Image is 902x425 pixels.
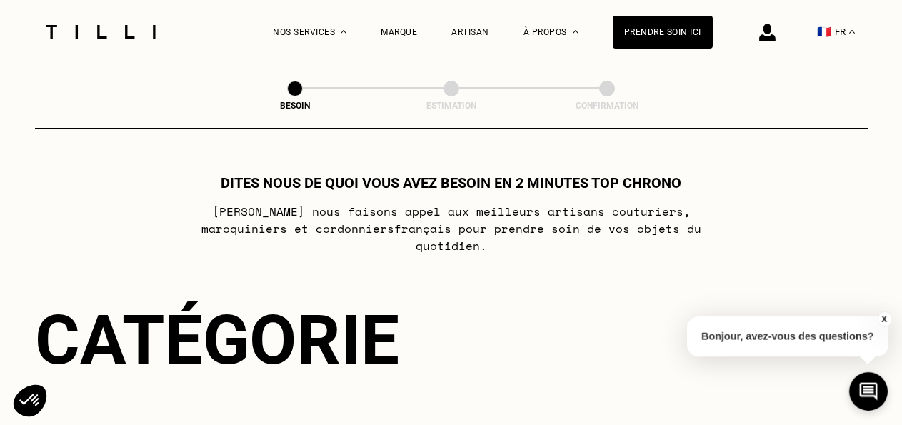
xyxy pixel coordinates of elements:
h1: Dites nous de quoi vous avez besoin en 2 minutes top chrono [221,174,681,191]
img: Menu déroulant [341,30,346,34]
img: Logo du service de couturière Tilli [41,25,161,39]
div: Besoin [224,101,366,111]
p: Bonjour, avez-vous des questions? [687,316,888,356]
button: X [877,311,891,327]
a: Artisan [451,27,489,37]
div: Catégorie [35,300,868,380]
img: icône connexion [759,24,776,41]
img: Menu déroulant à propos [573,30,578,34]
img: menu déroulant [849,30,855,34]
div: Confirmation [536,101,678,111]
a: Marque [381,27,417,37]
a: Prendre soin ici [613,16,713,49]
span: 🇫🇷 [817,25,831,39]
p: [PERSON_NAME] nous faisons appel aux meilleurs artisans couturiers , maroquiniers et cordonniers ... [168,203,734,254]
div: Estimation [380,101,523,111]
